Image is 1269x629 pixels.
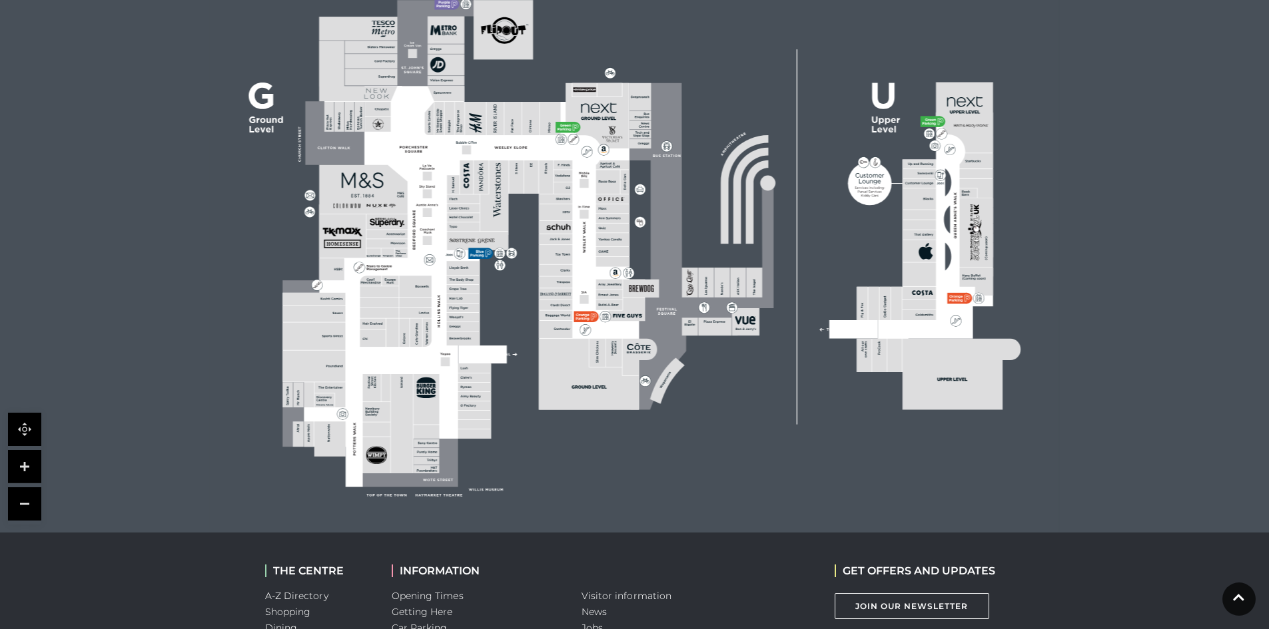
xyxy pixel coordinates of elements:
a: A-Z Directory [265,590,328,602]
a: Visitor information [582,590,672,602]
a: News [582,606,607,618]
h2: INFORMATION [392,564,562,577]
h2: THE CENTRE [265,564,372,577]
a: Shopping [265,606,311,618]
a: Opening Times [392,590,464,602]
a: Getting Here [392,606,453,618]
h2: GET OFFERS AND UPDATES [835,564,995,577]
a: Join Our Newsletter [835,593,989,619]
